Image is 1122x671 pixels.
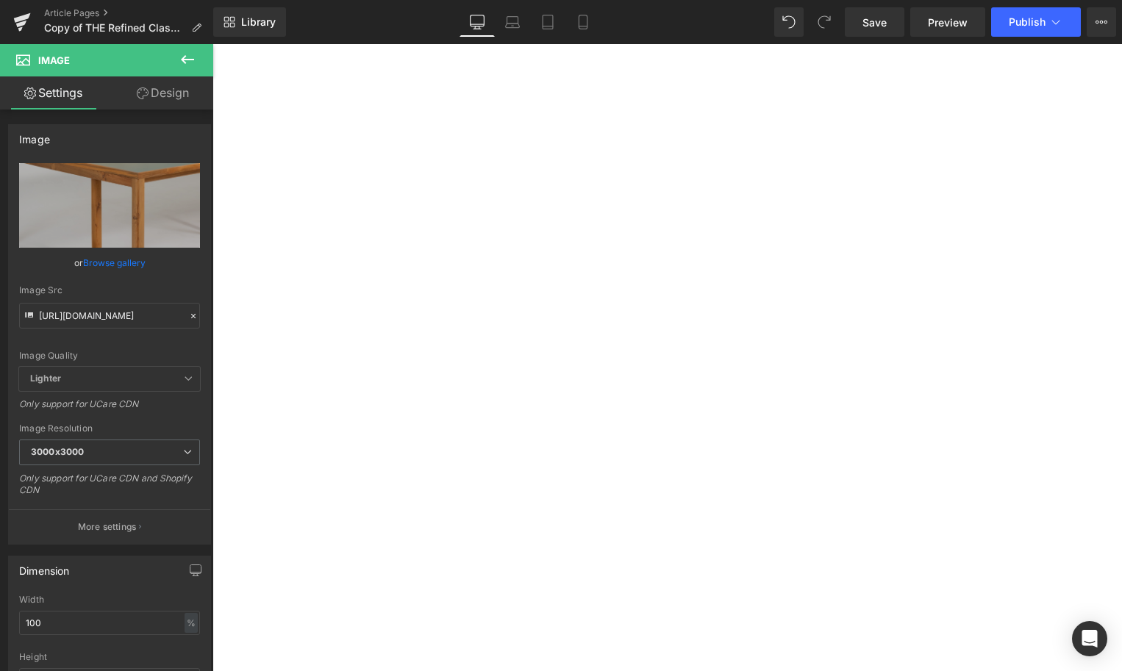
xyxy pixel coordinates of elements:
[565,7,601,37] a: Mobile
[862,15,887,30] span: Save
[19,556,70,577] div: Dimension
[19,303,200,329] input: Link
[19,652,200,662] div: Height
[19,595,200,605] div: Width
[30,373,61,384] b: Lighter
[910,7,985,37] a: Preview
[991,7,1081,37] button: Publish
[9,509,210,544] button: More settings
[928,15,968,30] span: Preview
[212,44,1122,671] iframe: To enrich screen reader interactions, please activate Accessibility in Grammarly extension settings
[44,7,213,19] a: Article Pages
[44,22,185,34] span: Copy of THE Refined Classic Office ll
[1072,621,1107,656] div: Open Intercom Messenger
[774,7,804,37] button: Undo
[78,520,137,534] p: More settings
[110,76,216,110] a: Design
[19,125,50,146] div: Image
[19,473,200,506] div: Only support for UCare CDN and Shopify CDN
[530,7,565,37] a: Tablet
[1009,16,1046,28] span: Publish
[19,611,200,635] input: auto
[213,7,286,37] a: New Library
[19,255,200,270] div: or
[495,7,530,37] a: Laptop
[31,446,84,457] b: 3000x3000
[185,613,198,633] div: %
[83,250,146,276] a: Browse gallery
[19,351,200,361] div: Image Quality
[19,423,200,434] div: Image Resolution
[19,398,200,420] div: Only support for UCare CDN
[1087,7,1116,37] button: More
[810,7,839,37] button: Redo
[460,7,495,37] a: Desktop
[19,285,200,295] div: Image Src
[241,15,276,29] span: Library
[38,54,70,66] span: Image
